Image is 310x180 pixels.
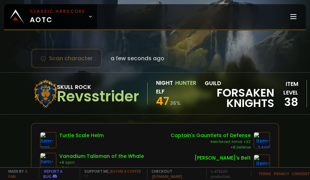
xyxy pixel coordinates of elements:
button: Scan character [31,48,102,68]
a: [DOMAIN_NAME] [152,174,182,179]
small: Classic Hardcore [30,8,85,15]
a: Consent [292,171,310,176]
span: Checkout [147,169,203,179]
a: Report a bug [43,169,62,179]
div: Night Elf [156,79,173,96]
span: v. d752d5 - production [206,169,247,179]
div: +8 Stamina [59,165,144,171]
span: Forsaken Knights [205,88,274,108]
span: Support me, [80,169,143,179]
div: Skull Rock [57,83,139,91]
img: item-14783 [253,154,270,171]
div: +8 Defense [171,145,251,150]
span: 47 [156,93,169,109]
img: item-7489 [253,132,270,148]
small: 36 % [170,100,181,107]
div: 38 [274,97,298,107]
img: item-12024 [40,153,57,169]
div: Vanadium Talisman of the Whale [59,153,144,160]
span: Made by [4,169,35,179]
a: Buy me a coffee [84,169,141,179]
div: Turtle Scale Helm [59,132,104,139]
div: Captain's Gauntlets of Defense [171,132,251,139]
span: AOTC [30,8,85,25]
a: a fan [8,169,27,179]
a: Privacy [274,171,289,176]
div: item level [274,80,298,97]
a: Terms [258,171,271,176]
div: +8 Spirit [59,160,144,165]
div: Hunter [175,79,196,96]
div: Revsstrider [57,91,139,102]
span: a few seconds ago [111,54,164,63]
a: Classic HardcoreAOTC [4,4,97,29]
div: [PERSON_NAME]'s Belt [195,154,251,162]
div: guild [205,79,274,108]
div: Reinforced Armor +32 [171,139,251,145]
img: item-8191 [40,132,57,148]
